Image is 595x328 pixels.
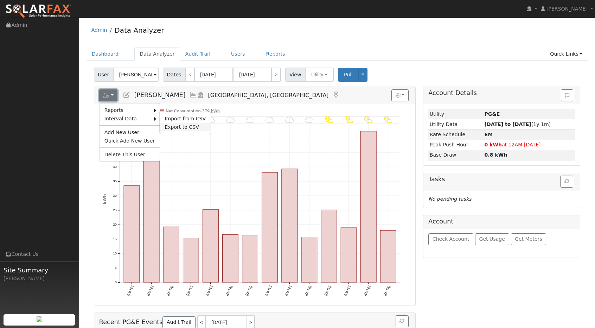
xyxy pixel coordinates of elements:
[185,68,195,82] a: <
[123,92,130,99] a: Edit User (35437)
[100,106,154,114] a: Reports
[485,111,500,117] strong: ID: 17175790, authorized: 08/14/25
[515,236,542,242] span: Get Meters
[222,235,238,283] rect: onclick=""
[102,194,107,204] text: kWh
[183,238,199,282] rect: onclick=""
[226,116,235,123] i: 8/04 - Cloudy
[126,285,134,297] text: [DATE]
[341,228,357,282] rect: onclick=""
[285,68,305,82] span: View
[428,150,483,160] td: Base Draw
[282,169,297,282] rect: onclick=""
[428,140,483,150] td: Peak Push Hour
[100,150,160,159] a: Delete This User
[380,231,396,283] rect: onclick=""
[485,121,531,127] strong: [DATE] to [DATE]
[428,89,575,97] h5: Account Details
[428,176,575,183] h5: Tasks
[208,92,329,99] span: [GEOGRAPHIC_DATA], [GEOGRAPHIC_DATA]
[344,116,353,123] i: 8/10 - PartlyCloudy
[428,109,483,119] td: Utility
[225,285,233,297] text: [DATE]
[428,119,483,130] td: Utility Data
[301,237,317,283] rect: onclick=""
[113,165,117,169] text: 40
[304,285,312,297] text: [DATE]
[226,48,250,61] a: Users
[143,152,159,282] rect: onclick=""
[324,285,332,297] text: [DATE]
[561,89,573,101] button: Issue History
[124,186,140,283] rect: onclick=""
[113,68,159,82] input: Select a User
[475,233,509,245] button: Get Usage
[180,48,215,61] a: Audit Trail
[163,227,179,283] rect: onclick=""
[205,285,213,297] text: [DATE]
[246,116,255,123] i: 8/05 - Cloudy
[245,285,253,297] text: [DATE]
[100,128,160,137] a: Add New User
[363,285,371,297] text: [DATE]
[433,236,469,242] span: Check Account
[483,140,575,150] td: at 12AM [DATE]
[87,48,124,61] a: Dashboard
[325,116,333,123] i: 8/09 - PartlyCloudy
[4,265,75,275] span: Site Summary
[265,116,274,123] i: 8/06 - Cloudy
[261,48,290,61] a: Reports
[428,196,471,202] i: No pending tasks
[160,114,211,123] a: Import from CSV
[113,223,117,227] text: 20
[344,72,353,77] span: Pull
[242,235,258,282] rect: onclick=""
[113,179,117,183] text: 35
[134,48,180,61] a: Data Analyzer
[485,152,507,158] strong: 0.8 kWh
[91,27,107,33] a: Admin
[560,176,573,188] button: Refresh
[479,236,505,242] span: Get Usage
[206,116,215,123] i: 8/03 - Cloudy
[305,68,334,82] button: Utility
[321,210,337,283] rect: onclick=""
[364,116,373,123] i: 8/11 - PartlyCloudy
[262,172,278,282] rect: onclick=""
[343,285,351,297] text: [DATE]
[360,131,376,282] rect: onclick=""
[166,285,174,297] text: [DATE]
[37,316,42,322] img: retrieve
[113,194,117,197] text: 30
[545,48,588,61] a: Quick Links
[160,123,211,131] a: Export to CSV
[511,233,546,245] button: Get Meters
[271,68,281,82] a: >
[163,68,185,82] span: Dates
[428,130,483,140] td: Rate Schedule
[113,252,117,256] text: 10
[189,92,197,99] a: Multi-Series Graph
[396,315,409,327] button: Refresh
[197,92,205,99] a: Login As (last Never)
[114,26,164,34] a: Data Analyzer
[146,285,154,297] text: [DATE]
[94,68,113,82] span: User
[100,137,160,145] a: Quick Add New User
[115,266,117,270] text: 5
[485,142,502,147] strong: 0 kWh
[115,280,117,284] text: 0
[134,92,185,99] span: [PERSON_NAME]
[428,233,473,245] button: Check Account
[384,116,392,123] i: 8/12 - PartlyCloudy
[383,285,391,297] text: [DATE]
[100,114,154,123] a: Interval Data
[428,218,453,225] h5: Account
[546,6,588,12] span: [PERSON_NAME]
[113,237,117,241] text: 15
[166,109,220,114] text: Net Consumption 379 kWh
[332,92,340,99] a: Map
[203,209,218,282] rect: onclick=""
[485,132,493,137] strong: Z
[4,275,75,282] div: [PERSON_NAME]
